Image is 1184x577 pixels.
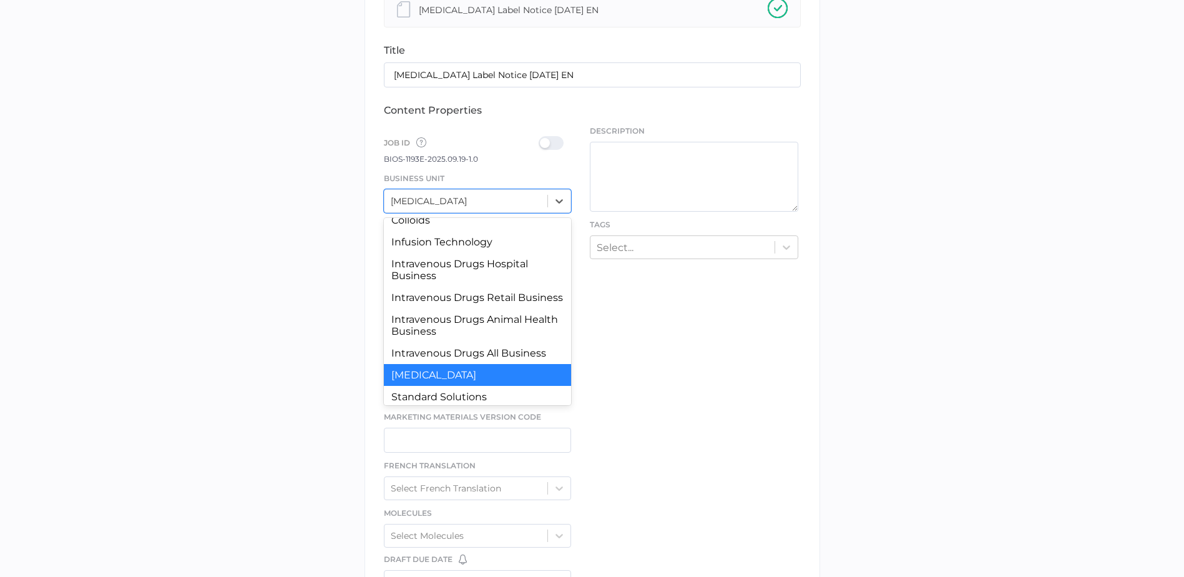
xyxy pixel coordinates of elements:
[384,386,572,408] div: Standard Solutions
[384,154,478,164] span: BIOS-1193E-2025.09.19-1.0
[384,308,572,342] div: Intravenous Drugs Animal Health Business
[590,126,798,137] span: Description
[384,136,426,152] span: Job ID
[397,1,411,17] img: document-file-grey.20d19ea5.svg
[416,137,426,147] img: tooltip-default.0a89c667.svg
[384,253,572,287] div: Intravenous Drugs Hospital Business
[384,62,801,87] input: Type the name of your content
[384,461,476,470] span: French Translation
[590,220,610,229] span: Tags
[384,44,801,56] div: title
[384,209,572,231] div: Colloids
[419,2,599,16] div: [MEDICAL_DATA] Label Notice [DATE] EN
[384,231,572,253] div: Infusion Technology
[391,530,464,541] div: Select Molecules
[391,483,501,494] div: Select French Translation
[384,508,432,518] span: Molecules
[459,555,467,565] img: bell-default.8986a8bf.svg
[384,342,572,364] div: Intravenous Drugs All Business
[597,241,634,253] div: Select...
[384,104,801,116] div: content properties
[384,364,572,386] div: [MEDICAL_DATA]
[384,412,541,422] span: Marketing Materials Version Code
[384,174,444,183] span: Business Unit
[391,195,467,207] div: [MEDICAL_DATA]
[384,287,572,308] div: Intravenous Drugs Retail Business
[384,554,453,565] span: Draft Due Date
